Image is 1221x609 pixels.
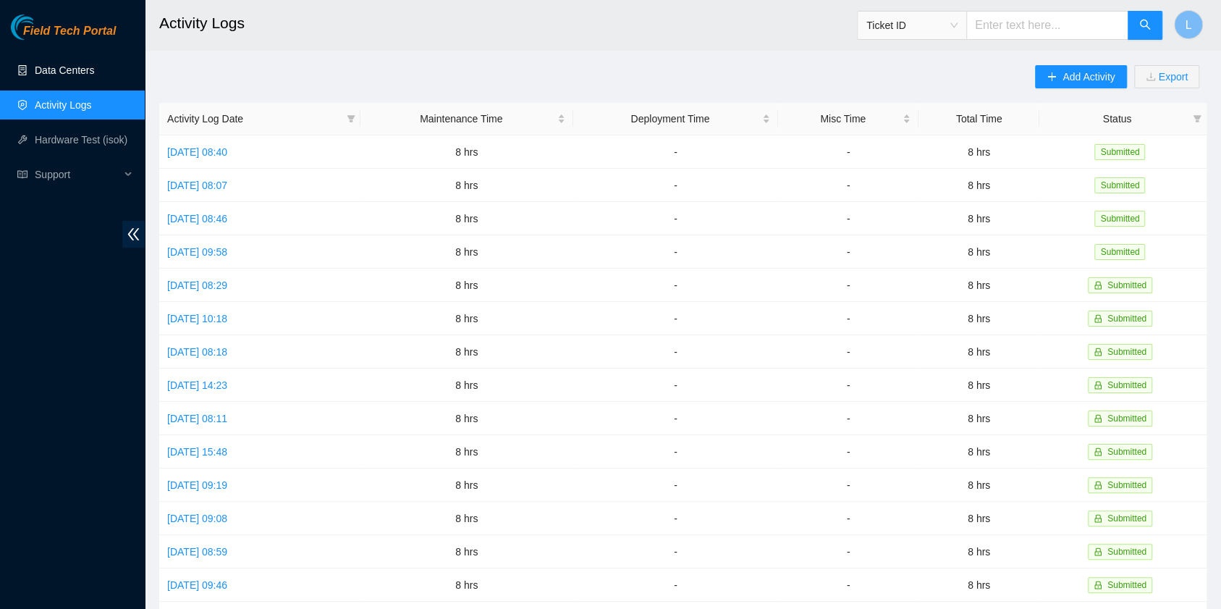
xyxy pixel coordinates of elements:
img: Akamai Technologies [11,14,73,40]
a: Akamai TechnologiesField Tech Portal [11,26,116,45]
span: Support [35,160,120,189]
span: Submitted [1107,413,1146,424]
td: 8 hrs [360,568,573,602]
a: [DATE] 09:58 [167,246,227,258]
span: Ticket ID [866,14,958,36]
td: - [778,335,918,369]
span: filter [1193,114,1201,123]
td: - [573,369,778,402]
td: 8 hrs [918,402,1039,435]
span: Submitted [1107,580,1146,590]
th: Total Time [918,103,1039,135]
span: lock [1094,381,1102,390]
td: - [573,535,778,568]
span: L [1186,16,1192,34]
span: lock [1094,481,1102,490]
td: 8 hrs [918,235,1039,269]
span: lock [1094,514,1102,523]
span: lock [1094,448,1102,456]
td: 8 hrs [360,302,573,335]
span: filter [347,114,355,123]
td: 8 hrs [918,269,1039,302]
a: [DATE] 09:08 [167,513,227,524]
td: 8 hrs [360,435,573,469]
a: [DATE] 08:46 [167,213,227,224]
span: Submitted [1107,480,1146,490]
a: [DATE] 15:48 [167,446,227,458]
td: - [573,469,778,502]
td: - [778,535,918,568]
a: [DATE] 10:18 [167,313,227,324]
td: - [573,568,778,602]
td: 8 hrs [360,135,573,169]
button: plusAdd Activity [1035,65,1126,88]
td: 8 hrs [360,335,573,369]
span: Add Activity [1062,69,1115,85]
td: 8 hrs [918,435,1039,469]
td: 8 hrs [918,169,1039,202]
input: Enter text here... [966,11,1128,40]
span: lock [1094,348,1102,356]
span: Submitted [1107,513,1146,524]
td: - [778,502,918,535]
span: filter [1190,108,1204,130]
span: lock [1094,581,1102,589]
td: 8 hrs [918,535,1039,568]
td: - [778,302,918,335]
span: Field Tech Portal [23,25,116,38]
button: downloadExport [1134,65,1199,88]
td: 8 hrs [360,469,573,502]
a: [DATE] 08:11 [167,413,227,424]
span: lock [1094,414,1102,423]
td: - [573,502,778,535]
a: [DATE] 08:59 [167,546,227,558]
span: Submitted [1094,177,1145,193]
td: - [778,469,918,502]
a: [DATE] 09:19 [167,479,227,491]
td: - [778,568,918,602]
td: 8 hrs [918,135,1039,169]
td: - [778,235,918,269]
td: - [573,135,778,169]
td: - [573,302,778,335]
span: lock [1094,547,1102,556]
a: Activity Logs [35,99,92,111]
span: plus [1047,72,1057,83]
td: - [573,235,778,269]
td: - [778,202,918,235]
td: 8 hrs [360,502,573,535]
td: 8 hrs [918,302,1039,335]
span: Submitted [1094,211,1145,227]
span: filter [344,108,358,130]
span: Status [1047,111,1187,127]
td: 8 hrs [360,535,573,568]
td: - [778,402,918,435]
span: Activity Log Date [167,111,341,127]
td: 8 hrs [360,202,573,235]
td: 8 hrs [918,469,1039,502]
span: Submitted [1107,447,1146,457]
span: Submitted [1107,280,1146,290]
td: 8 hrs [918,502,1039,535]
a: Data Centers [35,64,94,76]
td: - [778,269,918,302]
a: [DATE] 14:23 [167,379,227,391]
a: [DATE] 09:46 [167,579,227,591]
a: [DATE] 08:18 [167,346,227,358]
td: - [573,169,778,202]
td: - [573,269,778,302]
span: lock [1094,281,1102,290]
td: - [778,135,918,169]
td: 8 hrs [360,169,573,202]
td: - [573,435,778,469]
span: Submitted [1107,547,1146,557]
td: 8 hrs [918,202,1039,235]
td: - [778,435,918,469]
td: - [573,335,778,369]
button: search [1128,11,1162,40]
td: - [778,169,918,202]
span: Submitted [1107,380,1146,390]
td: 8 hrs [360,269,573,302]
button: L [1174,10,1203,39]
span: Submitted [1107,314,1146,324]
